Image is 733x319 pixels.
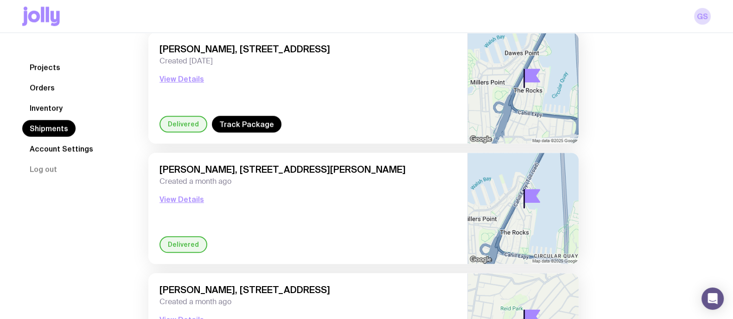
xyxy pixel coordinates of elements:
span: Created a month ago [159,177,456,186]
span: [PERSON_NAME], [STREET_ADDRESS][PERSON_NAME] [159,164,456,175]
a: Orders [22,79,62,96]
button: View Details [159,73,204,84]
a: Account Settings [22,140,101,157]
a: Track Package [212,116,281,132]
span: [PERSON_NAME], [STREET_ADDRESS] [159,44,456,55]
a: Shipments [22,120,76,137]
a: GS [694,8,711,25]
button: View Details [159,194,204,205]
span: [PERSON_NAME], [STREET_ADDRESS] [159,284,456,295]
span: Created [DATE] [159,56,456,66]
img: staticmap [468,32,579,144]
div: Delivered [159,236,207,253]
button: Log out [22,161,64,177]
img: staticmap [468,153,579,264]
div: Open Intercom Messenger [701,288,724,310]
a: Projects [22,59,68,75]
div: Delivered [159,116,207,132]
span: Created a month ago [159,297,456,306]
a: Inventory [22,100,70,116]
